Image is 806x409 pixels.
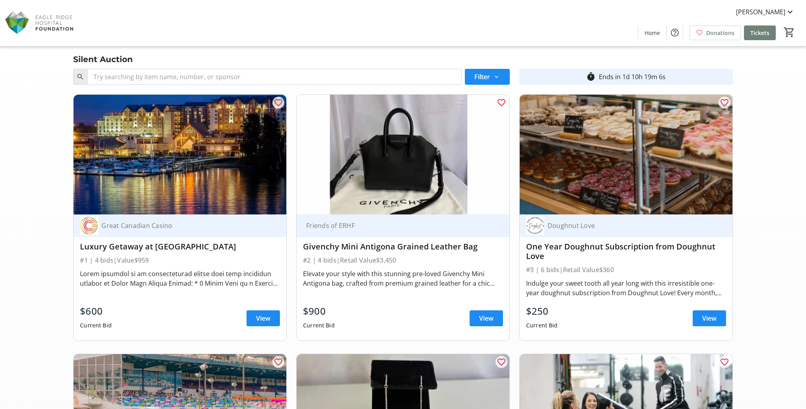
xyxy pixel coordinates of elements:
[80,318,112,333] div: Current Bid
[274,98,283,107] mat-icon: favorite_outline
[303,304,335,318] div: $900
[68,53,138,66] div: Silent Auction
[544,222,717,230] div: Doughnut Love
[730,6,801,18] button: [PERSON_NAME]
[479,314,493,323] span: View
[87,69,462,85] input: Try searching by item name, number, or sponsor
[497,357,506,367] mat-icon: favorite_outline
[297,95,509,214] img: Givenchy Mini Antigona Grained Leather Bag
[98,222,270,230] div: Great Canadian Casino
[638,25,666,40] a: Home
[303,222,493,230] div: Friends of ERHF
[80,216,98,235] img: Great Canadian Casino
[247,310,280,326] a: View
[526,279,726,298] div: Indulge your sweet tooth all year long with this irresistible one-year doughnut subscription from...
[80,255,280,266] div: #1 | 4 bids | Value $959
[256,314,270,323] span: View
[526,216,544,235] img: Doughnut Love
[474,72,490,82] span: Filter
[667,25,683,41] button: Help
[744,25,776,40] a: Tickets
[80,242,280,251] div: Luxury Getaway at [GEOGRAPHIC_DATA]
[465,69,510,85] button: Filter
[520,95,732,214] img: One Year Doughnut Subscription from Doughnut Love
[526,318,558,333] div: Current Bid
[689,25,741,40] a: Donations
[5,3,76,43] img: Eagle Ridge Hospital Foundation's Logo
[782,25,796,39] button: Cart
[720,357,729,367] mat-icon: favorite_outline
[303,242,503,251] div: Givenchy Mini Antigona Grained Leather Bag
[80,304,112,318] div: $600
[693,310,726,326] a: View
[750,29,769,37] span: Tickets
[706,29,734,37] span: Donations
[720,98,729,107] mat-icon: favorite_outline
[736,7,785,17] span: [PERSON_NAME]
[645,29,660,37] span: Home
[303,318,335,333] div: Current Bid
[526,264,726,275] div: #3 | 6 bids | Retail Value $360
[702,314,717,323] span: View
[274,357,283,367] mat-icon: favorite_outline
[303,255,503,266] div: #2 | 4 bids | Retail Value $3,450
[303,269,503,288] div: Elevate your style with this stunning pre-loved Givenchy Mini Antigona bag, crafted from premium ...
[599,72,666,82] div: Ends in 1d 10h 19m 6s
[586,72,596,82] mat-icon: timer_outline
[526,242,726,261] div: One Year Doughnut Subscription from Doughnut Love
[526,304,558,318] div: $250
[470,310,503,326] a: View
[497,98,506,107] mat-icon: favorite_outline
[80,269,280,288] div: Lorem ipsumdol si am consecteturad elitse doei temp incididun utlabor et Dolor Magn Aliqua Enimad...
[74,95,286,214] img: Luxury Getaway at River Rock Casino Resort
